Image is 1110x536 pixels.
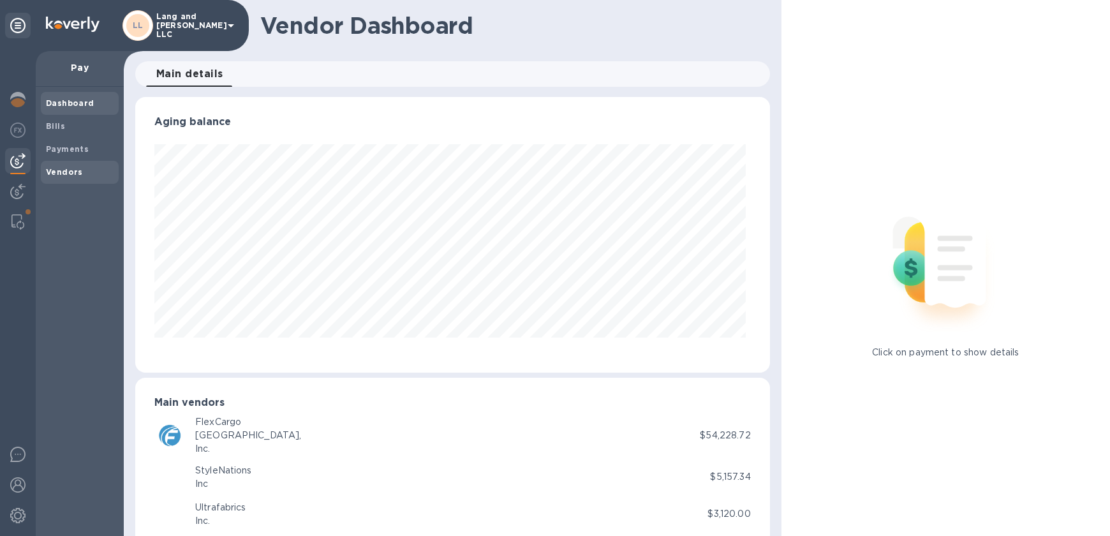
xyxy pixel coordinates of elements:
div: Inc. [195,442,301,456]
b: LL [133,20,144,30]
p: Click on payment to show details [872,346,1019,359]
div: FlexCargo [195,415,301,429]
b: Dashboard [46,98,94,108]
div: StyleNations [195,464,252,477]
b: Vendors [46,167,83,177]
h1: Vendor Dashboard [260,12,761,39]
b: Payments [46,144,89,154]
b: Bills [46,121,65,131]
h3: Main vendors [154,397,751,409]
p: Pay [46,61,114,74]
div: Ultrafabrics [195,501,246,514]
p: $5,157.34 [710,470,750,484]
div: [GEOGRAPHIC_DATA], [195,429,301,442]
img: Logo [46,17,100,32]
p: $3,120.00 [707,507,750,521]
img: Foreign exchange [10,123,26,138]
div: Unpin categories [5,13,31,38]
p: $54,228.72 [700,429,750,442]
div: Inc. [195,514,246,528]
h3: Aging balance [154,116,751,128]
div: Inc [195,477,252,491]
p: Lang and [PERSON_NAME] LLC [156,12,220,39]
span: Main details [156,65,223,83]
